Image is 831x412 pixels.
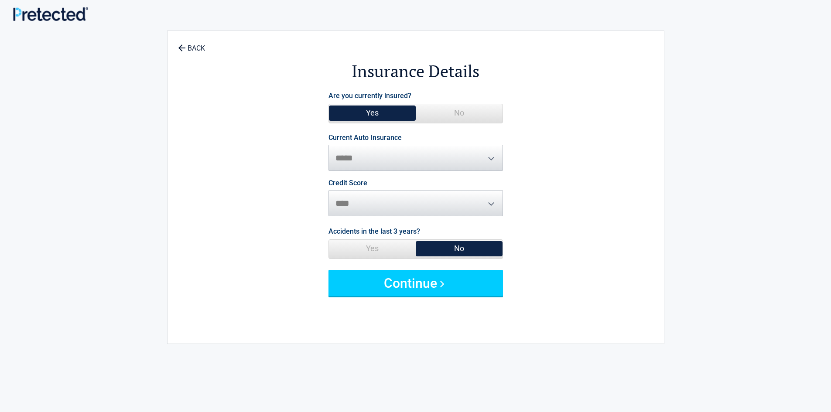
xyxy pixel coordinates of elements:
span: No [416,104,503,122]
label: Current Auto Insurance [328,134,402,141]
h2: Insurance Details [215,60,616,82]
label: Are you currently insured? [328,90,411,102]
span: Yes [329,104,416,122]
label: Accidents in the last 3 years? [328,225,420,237]
button: Continue [328,270,503,296]
span: Yes [329,240,416,257]
span: No [416,240,503,257]
a: BACK [176,37,207,52]
img: Main Logo [13,7,88,20]
label: Credit Score [328,180,367,187]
